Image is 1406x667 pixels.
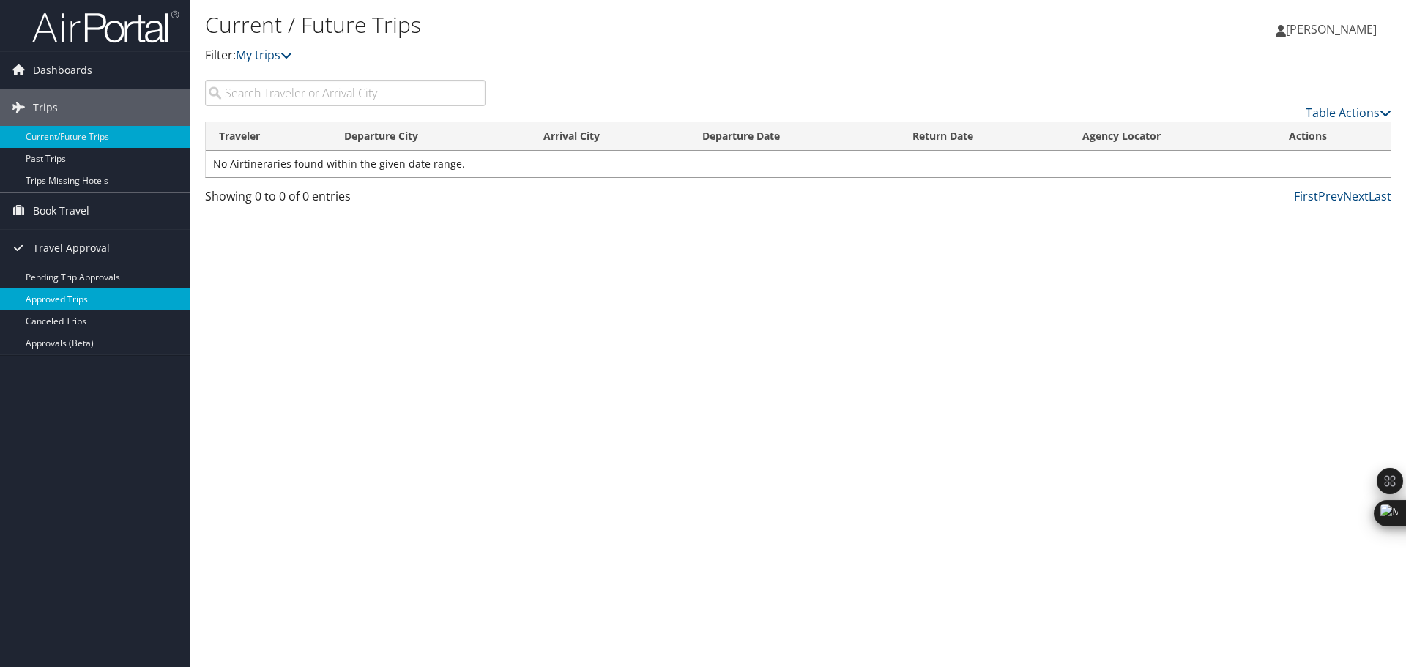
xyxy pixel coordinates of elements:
[33,89,58,126] span: Trips
[206,151,1391,177] td: No Airtineraries found within the given date range.
[689,122,899,151] th: Departure Date: activate to sort column descending
[1318,188,1343,204] a: Prev
[236,47,292,63] a: My trips
[33,52,92,89] span: Dashboards
[1276,122,1391,151] th: Actions
[33,193,89,229] span: Book Travel
[1294,188,1318,204] a: First
[1343,188,1369,204] a: Next
[530,122,689,151] th: Arrival City: activate to sort column ascending
[899,122,1069,151] th: Return Date: activate to sort column ascending
[1276,7,1391,51] a: [PERSON_NAME]
[205,46,996,65] p: Filter:
[205,80,486,106] input: Search Traveler or Arrival City
[205,187,486,212] div: Showing 0 to 0 of 0 entries
[206,122,331,151] th: Traveler: activate to sort column ascending
[1306,105,1391,121] a: Table Actions
[205,10,996,40] h1: Current / Future Trips
[33,230,110,267] span: Travel Approval
[1369,188,1391,204] a: Last
[1286,21,1377,37] span: [PERSON_NAME]
[32,10,179,44] img: airportal-logo.png
[331,122,530,151] th: Departure City: activate to sort column ascending
[1069,122,1276,151] th: Agency Locator: activate to sort column ascending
